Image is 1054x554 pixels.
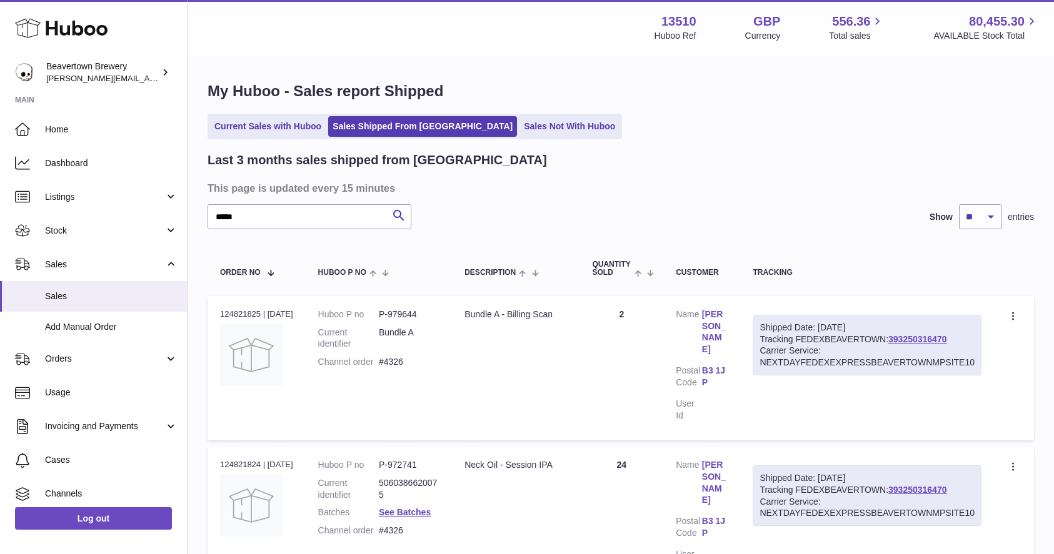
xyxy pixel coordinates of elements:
[46,61,159,84] div: Beavertown Brewery
[655,30,696,42] div: Huboo Ref
[220,309,293,320] div: 124821825 | [DATE]
[888,334,946,344] a: 393250316470
[45,321,178,333] span: Add Manual Order
[661,13,696,30] strong: 13510
[220,474,283,537] img: no-photo.jpg
[745,30,781,42] div: Currency
[379,356,439,368] dd: #4326
[702,459,728,507] a: [PERSON_NAME]
[760,345,975,369] div: Carrier Service: NEXTDAYFEDEXEXPRESSBEAVERTOWNMPSITE10
[379,459,439,471] dd: P-972741
[702,365,728,388] a: B3 1JP
[318,269,366,277] span: Huboo P no
[318,309,379,320] dt: Huboo P no
[832,13,870,30] span: 556.36
[753,13,780,30] strong: GBP
[46,73,318,83] span: [PERSON_NAME][EMAIL_ADDRESS][PERSON_NAME][DOMAIN_NAME]
[318,507,379,518] dt: Batches
[933,30,1039,42] span: AVAILABLE Stock Total
[676,365,702,392] dt: Postal Code
[676,269,728,277] div: Customer
[702,309,728,356] a: [PERSON_NAME]
[379,525,439,537] dd: #4326
[208,181,1031,195] h3: This page is updated every 15 minutes
[760,322,975,334] div: Shipped Date: [DATE]
[888,485,946,495] a: 393250316470
[930,211,953,223] label: Show
[592,260,631,277] span: Quantity Sold
[464,309,567,320] div: Bundle A - Billing Scan
[45,488,178,500] span: Channels
[379,309,439,320] dd: P-979644
[45,353,164,365] span: Orders
[45,259,164,270] span: Sales
[318,477,379,501] dt: Current identifier
[933,13,1039,42] a: 80,455.30 AVAILABLE Stock Total
[328,116,517,137] a: Sales Shipped From [GEOGRAPHIC_DATA]
[464,269,516,277] span: Description
[318,459,379,471] dt: Huboo P no
[45,290,178,302] span: Sales
[753,269,981,277] div: Tracking
[45,191,164,203] span: Listings
[676,459,702,510] dt: Name
[318,356,379,368] dt: Channel order
[519,116,620,137] a: Sales Not With Huboo
[220,324,283,386] img: no-photo.jpg
[45,124,178,136] span: Home
[45,157,178,169] span: Dashboard
[318,327,379,350] dt: Current identifier
[220,269,261,277] span: Order No
[702,515,728,539] a: B3 1JP
[15,507,172,530] a: Log out
[45,454,178,466] span: Cases
[45,225,164,237] span: Stock
[208,81,1034,101] h1: My Huboo - Sales report Shipped
[464,459,567,471] div: Neck Oil - Session IPA
[220,459,293,470] div: 124821824 | [DATE]
[318,525,379,537] dt: Channel order
[753,315,981,376] div: Tracking FEDEXBEAVERTOWN:
[969,13,1025,30] span: 80,455.30
[676,515,702,542] dt: Postal Code
[760,496,975,520] div: Carrier Service: NEXTDAYFEDEXEXPRESSBEAVERTOWNMPSITE10
[760,472,975,484] div: Shipped Date: [DATE]
[45,387,178,398] span: Usage
[676,309,702,359] dt: Name
[580,296,663,440] td: 2
[829,30,885,42] span: Total sales
[379,327,439,350] dd: Bundle A
[753,465,981,527] div: Tracking FEDEXBEAVERTOWN:
[829,13,885,42] a: 556.36 Total sales
[45,420,164,432] span: Invoicing and Payments
[15,63,34,82] img: Matthew.McCormack@beavertownbrewery.co.uk
[676,398,702,422] dt: User Id
[208,152,547,169] h2: Last 3 months sales shipped from [GEOGRAPHIC_DATA]
[1008,211,1034,223] span: entries
[379,477,439,501] dd: 5060386620075
[379,507,431,517] a: See Batches
[210,116,326,137] a: Current Sales with Huboo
